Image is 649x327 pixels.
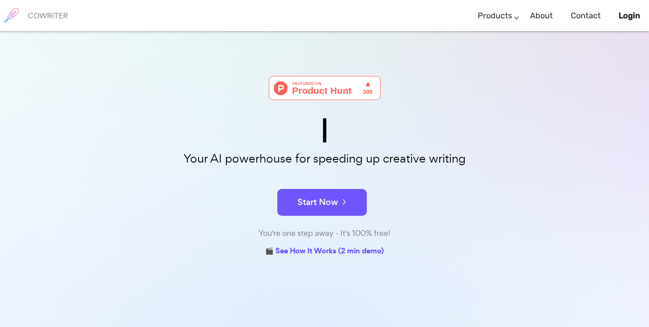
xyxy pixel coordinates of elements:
a: 🎬 See How It Works (2 min demo) [265,245,384,259]
a: About [530,3,553,29]
h6: COWRITER [28,12,68,20]
p: Your AI powerhouse for speeding up creative writing [101,149,548,168]
button: Start Now [277,189,367,216]
a: Login [619,3,640,29]
img: Cowriter - Your AI buddy for speeding up creative writing | Product Hunt [269,76,381,100]
a: Products [478,3,512,29]
div: You're one step away - It's 100% free! [101,227,548,240]
b: Login [619,11,640,21]
a: Contact [571,3,601,29]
